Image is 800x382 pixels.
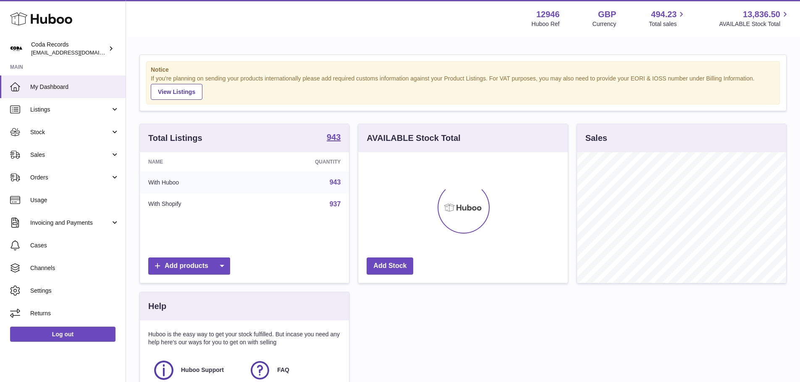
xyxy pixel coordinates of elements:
span: Returns [30,309,119,317]
span: Huboo Support [181,366,224,374]
a: 943 [327,133,341,143]
p: Huboo is the easy way to get your stock fulfilled. But incase you need any help here's our ways f... [148,330,341,346]
span: AVAILABLE Stock Total [719,20,790,28]
span: Stock [30,128,110,136]
td: With Huboo [140,172,253,193]
a: 13,836.50 AVAILABLE Stock Total [719,9,790,28]
a: Huboo Support [152,359,240,382]
span: [EMAIL_ADDRESS][DOMAIN_NAME] [31,49,123,56]
strong: Notice [151,66,775,74]
h3: AVAILABLE Stock Total [367,133,460,144]
h3: Help [148,301,166,312]
img: haz@pcatmedia.com [10,42,23,55]
span: 13,836.50 [743,9,780,20]
span: 494.23 [651,9,677,20]
span: Settings [30,287,119,295]
span: Total sales [649,20,686,28]
span: Orders [30,174,110,182]
a: 937 [330,200,341,208]
strong: 943 [327,133,341,141]
span: Channels [30,264,119,272]
strong: GBP [598,9,616,20]
span: My Dashboard [30,83,119,91]
span: Cases [30,242,119,249]
a: 494.23 Total sales [649,9,686,28]
h3: Sales [585,133,607,144]
div: Currency [593,20,616,28]
a: View Listings [151,84,202,100]
a: FAQ [249,359,336,382]
span: Invoicing and Payments [30,219,110,227]
div: Huboo Ref [532,20,560,28]
span: Usage [30,196,119,204]
a: Log out [10,327,115,342]
th: Name [140,152,253,172]
a: 943 [330,179,341,186]
a: Add products [148,257,230,275]
h3: Total Listings [148,133,202,144]
span: Listings [30,106,110,114]
th: Quantity [253,152,349,172]
td: With Shopify [140,193,253,215]
span: Sales [30,151,110,159]
div: Coda Records [31,41,107,57]
strong: 12946 [536,9,560,20]
a: Add Stock [367,257,413,275]
div: If you're planning on sending your products internationally please add required customs informati... [151,75,775,100]
span: FAQ [277,366,289,374]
